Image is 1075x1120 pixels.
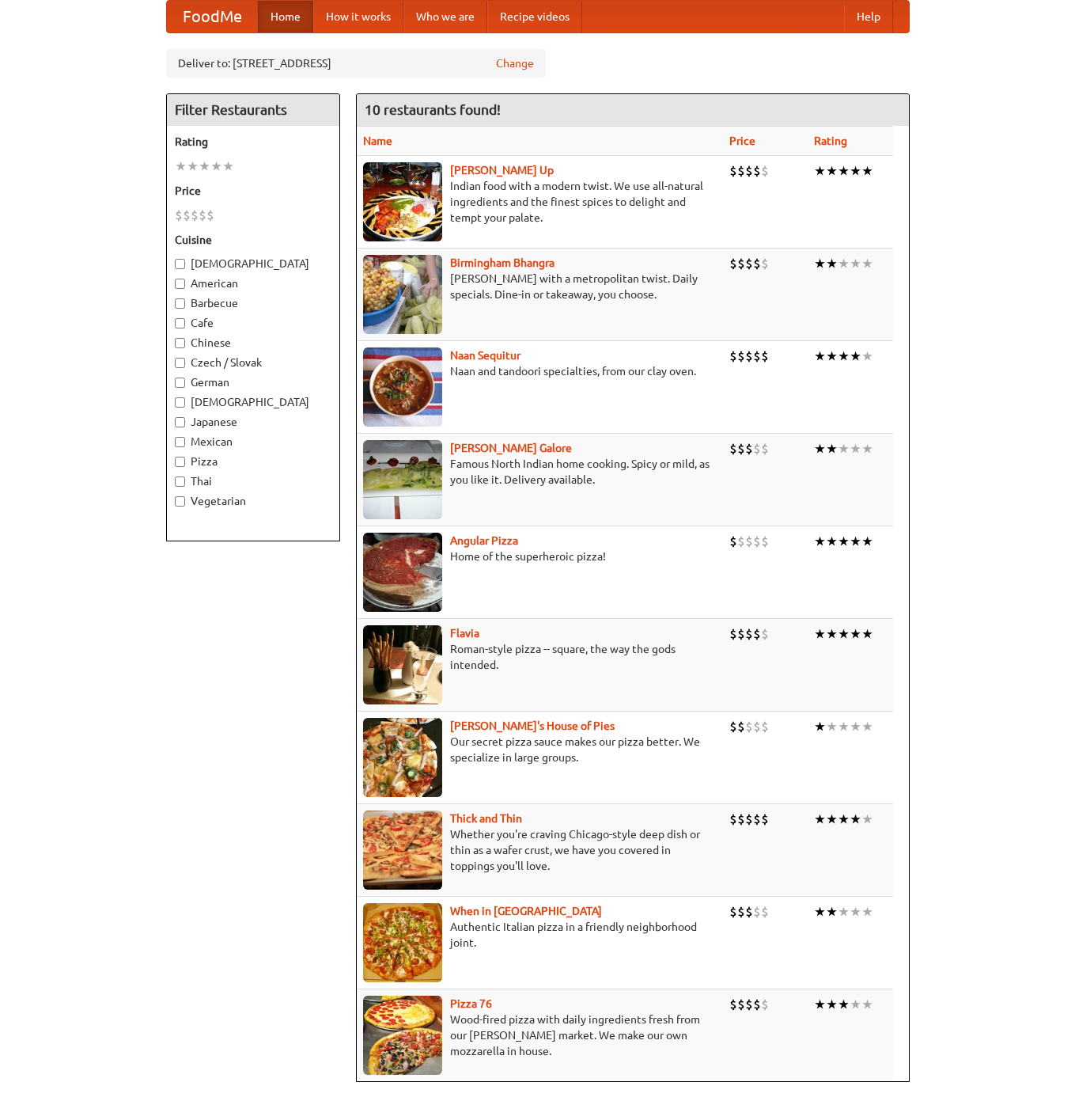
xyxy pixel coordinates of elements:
[363,641,717,673] p: Roman-style pizza -- square, the way the gods intended.
[814,135,847,147] a: Rating
[175,358,185,368] input: Czech / Slovak
[199,158,210,175] li: ★
[175,473,331,489] label: Thai
[729,162,737,180] li: $
[745,996,753,1013] li: $
[450,627,479,640] a: Flavia
[745,718,753,735] li: $
[175,275,331,291] label: American
[175,256,331,271] label: [DEMOGRAPHIC_DATA]
[745,255,753,272] li: $
[814,533,826,550] li: ★
[826,718,838,735] li: ★
[850,533,861,550] li: ★
[175,315,331,331] label: Cafe
[729,255,737,272] li: $
[861,347,873,365] li: ★
[199,207,206,224] li: $
[363,456,717,488] p: Famous North Indian home cooking. Spicy or mild, as you like it. Delivery available.
[175,158,187,175] li: ★
[175,378,185,388] input: German
[826,347,838,365] li: ★
[737,625,745,643] li: $
[737,255,745,272] li: $
[838,533,850,550] li: ★
[175,318,185,328] input: Cafe
[175,437,185,447] input: Mexican
[175,279,185,289] input: American
[729,135,755,147] a: Price
[753,440,761,457] li: $
[496,55,534,71] a: Change
[745,440,753,457] li: $
[745,533,753,550] li: $
[850,625,861,643] li: ★
[761,903,769,921] li: $
[761,811,769,828] li: $
[850,255,861,272] li: ★
[363,734,717,765] p: Our secret pizza sauce makes our pizza better. We specialize in large groups.
[838,718,850,735] li: ★
[850,996,861,1013] li: ★
[737,996,745,1013] li: $
[363,255,442,334] img: bhangra.jpg
[814,811,826,828] li: ★
[745,162,753,180] li: $
[175,414,331,430] label: Japanese
[365,102,501,117] ng-pluralize: 10 restaurants found!
[175,397,185,408] input: [DEMOGRAPHIC_DATA]
[761,440,769,457] li: $
[838,811,850,828] li: ★
[761,162,769,180] li: $
[175,134,331,150] h5: Rating
[826,903,838,921] li: ★
[814,718,826,735] li: ★
[450,442,572,454] a: [PERSON_NAME] Galore
[729,533,737,550] li: $
[737,903,745,921] li: $
[814,255,826,272] li: ★
[850,440,861,457] li: ★
[729,903,737,921] li: $
[210,158,222,175] li: ★
[222,158,234,175] li: ★
[363,533,442,612] img: angular.jpg
[191,207,199,224] li: $
[450,349,520,362] b: Naan Sequitur
[861,440,873,457] li: ★
[826,440,838,457] li: ★
[826,996,838,1013] li: ★
[175,338,185,348] input: Chinese
[861,903,873,921] li: ★
[753,718,761,735] li: $
[838,625,850,643] li: ★
[761,996,769,1013] li: $
[737,162,745,180] li: $
[745,625,753,643] li: $
[175,355,331,370] label: Czech / Slovak
[450,812,522,825] b: Thick and Thin
[175,335,331,351] label: Chinese
[753,811,761,828] li: $
[838,440,850,457] li: ★
[206,207,214,224] li: $
[175,454,331,469] label: Pizza
[175,394,331,410] label: [DEMOGRAPHIC_DATA]
[838,162,850,180] li: ★
[175,457,185,467] input: Pizza
[450,256,555,269] b: Birmingham Bhangra
[450,905,602,917] a: When in [GEOGRAPHIC_DATA]
[187,158,199,175] li: ★
[850,347,861,365] li: ★
[814,347,826,365] li: ★
[737,533,745,550] li: $
[861,625,873,643] li: ★
[814,625,826,643] li: ★
[729,440,737,457] li: $
[761,533,769,550] li: $
[861,996,873,1013] li: ★
[363,347,442,427] img: naansequitur.jpg
[826,533,838,550] li: ★
[761,347,769,365] li: $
